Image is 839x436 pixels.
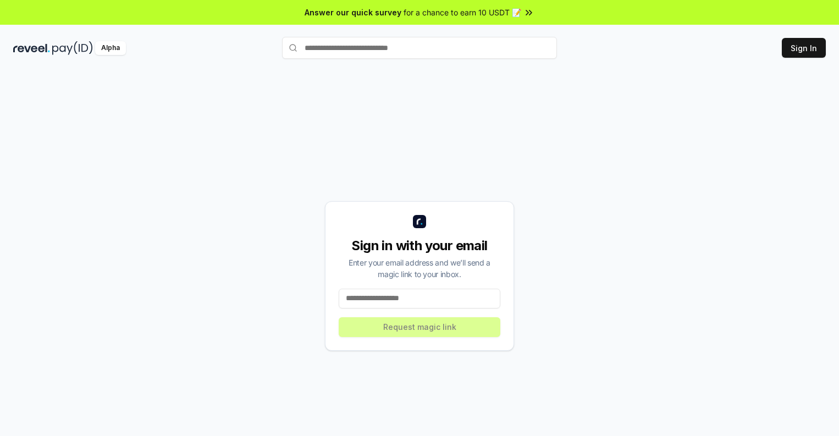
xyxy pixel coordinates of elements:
[52,41,93,55] img: pay_id
[339,257,500,280] div: Enter your email address and we’ll send a magic link to your inbox.
[413,215,426,228] img: logo_small
[95,41,126,55] div: Alpha
[404,7,521,18] span: for a chance to earn 10 USDT 📝
[782,38,826,58] button: Sign In
[339,237,500,255] div: Sign in with your email
[13,41,50,55] img: reveel_dark
[305,7,401,18] span: Answer our quick survey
